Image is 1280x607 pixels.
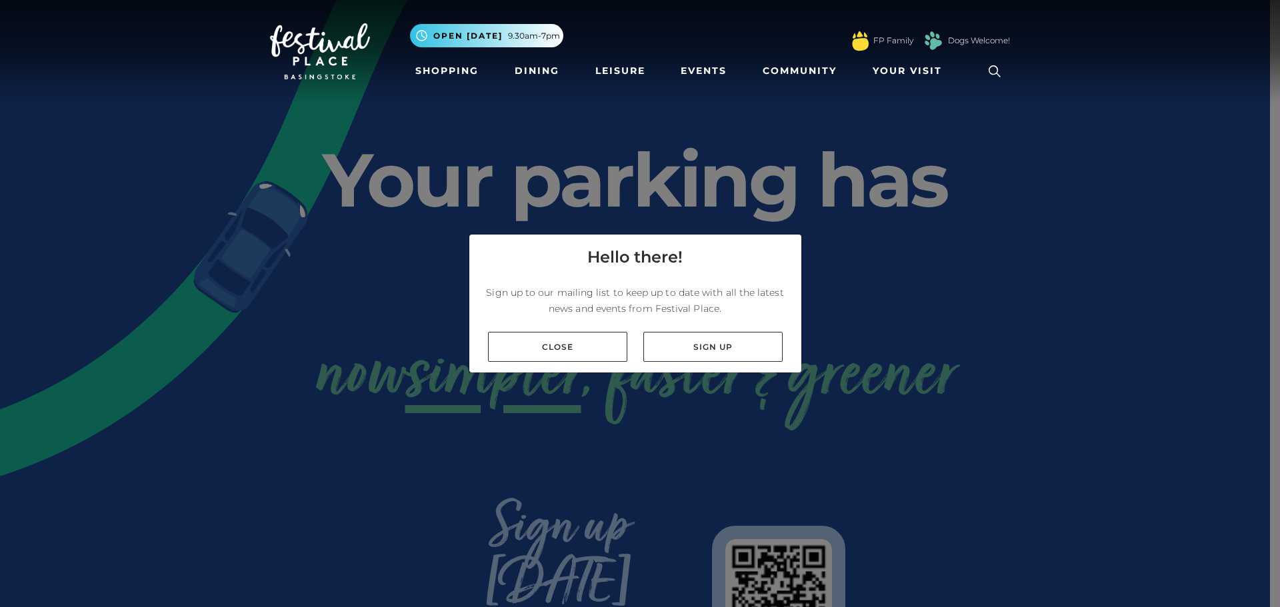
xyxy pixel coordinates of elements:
h4: Hello there! [587,245,683,269]
button: Open [DATE] 9.30am-7pm [410,24,563,47]
img: Festival Place Logo [270,23,370,79]
a: FP Family [873,35,913,47]
a: Events [675,59,732,83]
span: 9.30am-7pm [508,30,560,42]
a: Your Visit [867,59,954,83]
span: Your Visit [873,64,942,78]
a: Community [757,59,842,83]
a: Close [488,332,627,362]
a: Shopping [410,59,484,83]
a: Dogs Welcome! [948,35,1010,47]
a: Leisure [590,59,651,83]
a: Dining [509,59,565,83]
a: Sign up [643,332,783,362]
p: Sign up to our mailing list to keep up to date with all the latest news and events from Festival ... [480,285,791,316]
span: Open [DATE] [433,30,503,42]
